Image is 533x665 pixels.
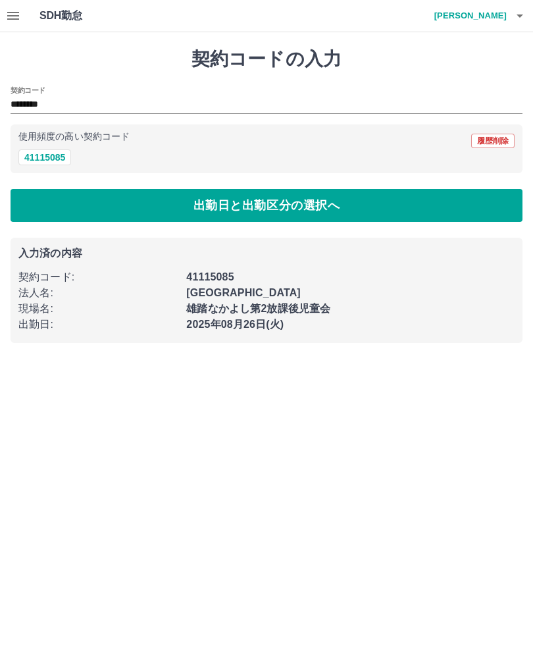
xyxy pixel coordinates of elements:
b: [GEOGRAPHIC_DATA] [186,287,301,298]
h2: 契約コード [11,85,45,95]
b: 雄踏なかよし第2放課後児童会 [186,303,330,314]
button: 履歴削除 [471,134,515,148]
b: 41115085 [186,271,234,282]
p: 法人名 : [18,285,178,301]
p: 使用頻度の高い契約コード [18,132,130,142]
p: 契約コード : [18,269,178,285]
p: 現場名 : [18,301,178,317]
button: 41115085 [18,149,71,165]
b: 2025年08月26日(火) [186,319,284,330]
p: 入力済の内容 [18,248,515,259]
p: 出勤日 : [18,317,178,332]
button: 出勤日と出勤区分の選択へ [11,189,522,222]
h1: 契約コードの入力 [11,48,522,70]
